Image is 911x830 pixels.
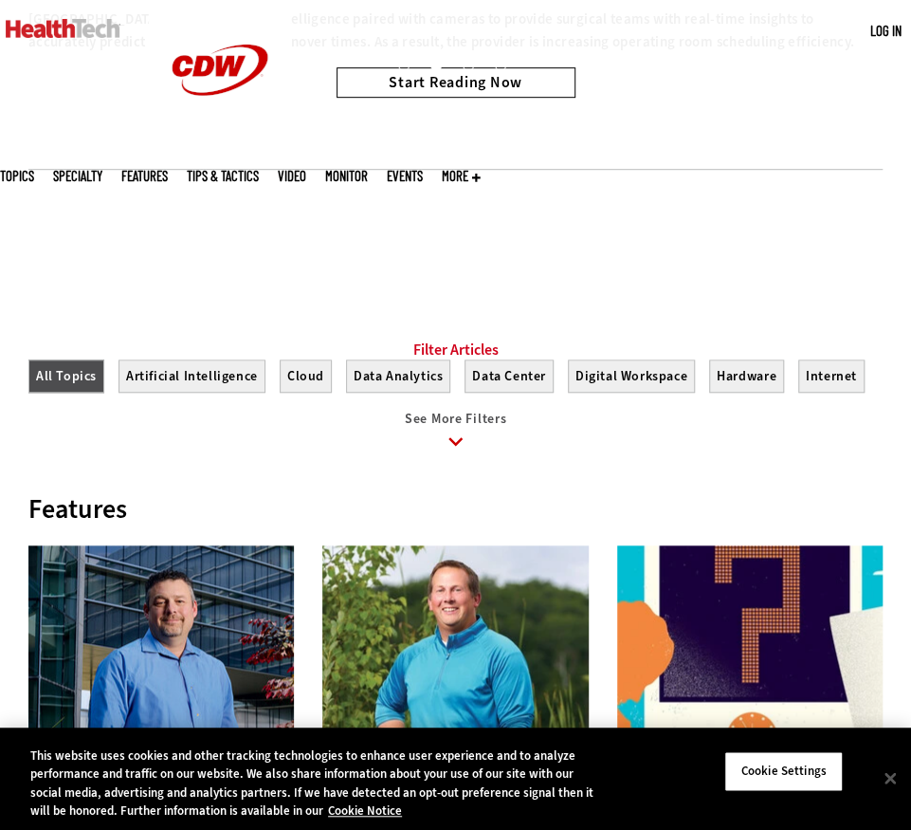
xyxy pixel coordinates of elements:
iframe: advertisement [111,198,801,284]
img: Scott Currie [28,545,294,735]
button: Cloud [280,360,332,393]
a: See More Filters [28,412,883,464]
a: Log in [870,22,902,39]
a: Features [121,169,168,183]
a: Tips & Tactics [187,169,259,183]
button: Data Center [465,360,554,393]
span: See More Filters [405,410,506,428]
button: Close [869,757,911,799]
a: Video [278,169,306,183]
img: Home [6,19,120,38]
img: illustration of question mark [617,545,883,735]
button: Internet [798,360,865,393]
button: Hardware [709,360,784,393]
a: CDW [149,125,291,145]
div: User menu [870,21,902,41]
button: Data Analytics [346,360,450,393]
button: All Topics [28,360,104,393]
button: Digital Workspace [568,360,695,393]
span: Specialty [53,169,102,183]
button: Cookie Settings [724,751,843,791]
a: More information about your privacy [328,802,402,819]
div: This website uses cookies and other tracking technologies to enhance user experience and to analy... [30,747,595,821]
div: Features [28,492,883,526]
button: Artificial Intelligence [118,360,265,393]
a: MonITor [325,169,368,183]
span: More [442,169,481,183]
a: Filter Articles [413,341,499,360]
img: Jim Roeder [322,545,588,735]
a: Events [387,169,423,183]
